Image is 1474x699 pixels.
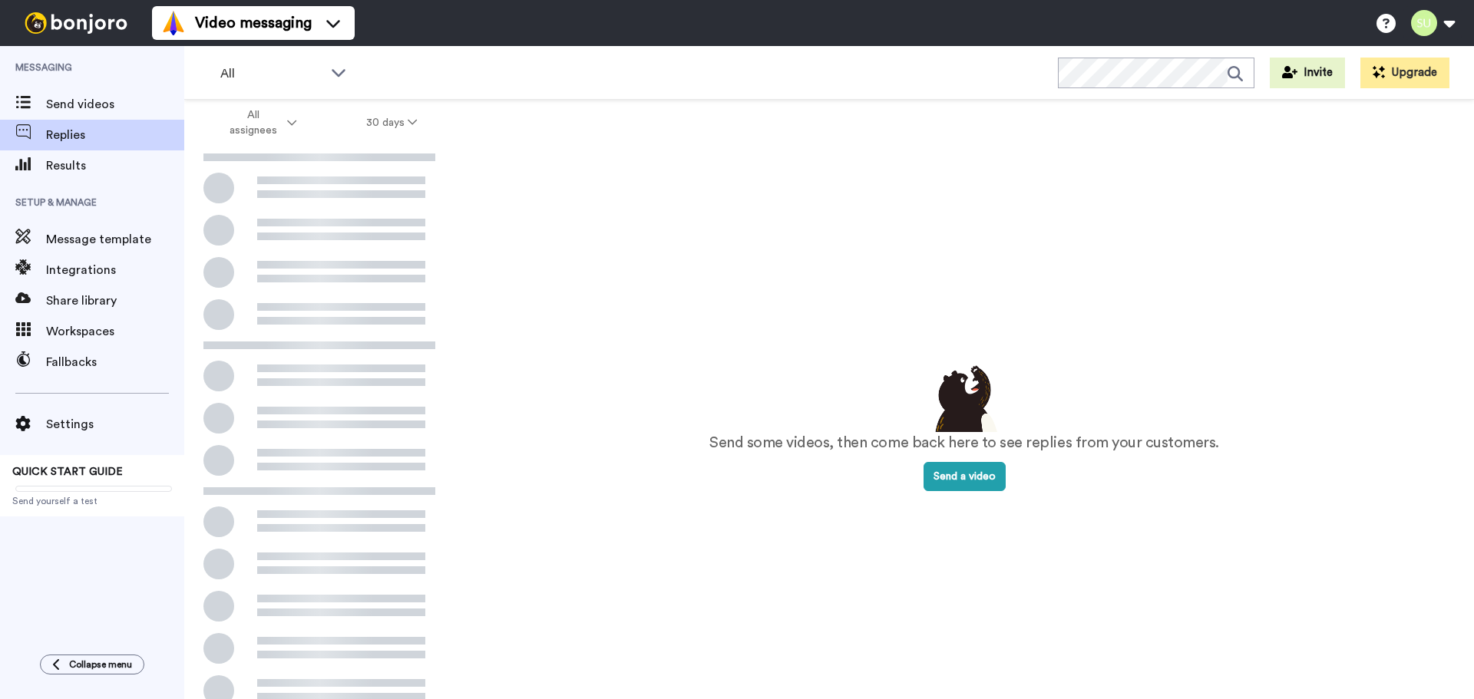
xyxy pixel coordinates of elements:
[924,462,1006,491] button: Send a video
[161,11,186,35] img: vm-color.svg
[924,471,1006,482] a: Send a video
[18,12,134,34] img: bj-logo-header-white.svg
[12,467,123,477] span: QUICK START GUIDE
[187,101,332,144] button: All assignees
[332,109,452,137] button: 30 days
[46,353,184,371] span: Fallbacks
[709,432,1219,454] p: Send some videos, then come back here to see replies from your customers.
[46,126,184,144] span: Replies
[46,230,184,249] span: Message template
[926,361,1003,432] img: results-emptystates.png
[46,292,184,310] span: Share library
[46,157,184,175] span: Results
[220,64,323,83] span: All
[46,261,184,279] span: Integrations
[195,12,312,34] span: Video messaging
[1360,58,1449,88] button: Upgrade
[1270,58,1345,88] button: Invite
[46,322,184,341] span: Workspaces
[69,658,132,671] span: Collapse menu
[46,95,184,114] span: Send videos
[12,495,172,507] span: Send yourself a test
[46,415,184,434] span: Settings
[40,654,144,674] button: Collapse menu
[222,107,284,138] span: All assignees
